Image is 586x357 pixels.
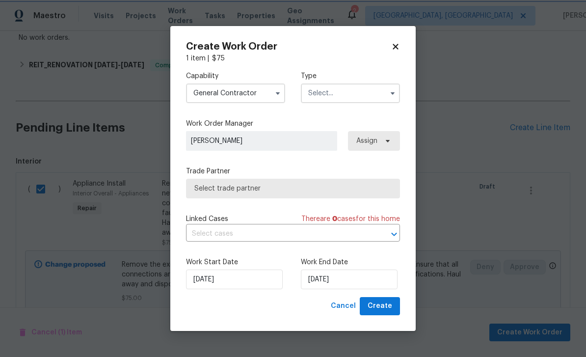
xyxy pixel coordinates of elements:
[301,270,398,289] input: M/D/YYYY
[186,166,400,176] label: Trade Partner
[387,87,399,99] button: Show options
[301,71,400,81] label: Type
[301,257,400,267] label: Work End Date
[186,119,400,129] label: Work Order Manager
[186,71,285,81] label: Capability
[272,87,284,99] button: Show options
[186,226,373,242] input: Select cases
[212,55,225,62] span: $ 75
[186,270,283,289] input: M/D/YYYY
[186,54,400,63] div: 1 item |
[186,257,285,267] label: Work Start Date
[194,184,392,193] span: Select trade partner
[301,214,400,224] span: There are case s for this home
[360,297,400,315] button: Create
[301,83,400,103] input: Select...
[327,297,360,315] button: Cancel
[387,227,401,241] button: Open
[331,300,356,312] span: Cancel
[186,42,391,52] h2: Create Work Order
[368,300,392,312] span: Create
[356,136,377,146] span: Assign
[191,136,332,146] span: [PERSON_NAME]
[186,214,228,224] span: Linked Cases
[186,83,285,103] input: Select...
[332,216,337,222] span: 0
